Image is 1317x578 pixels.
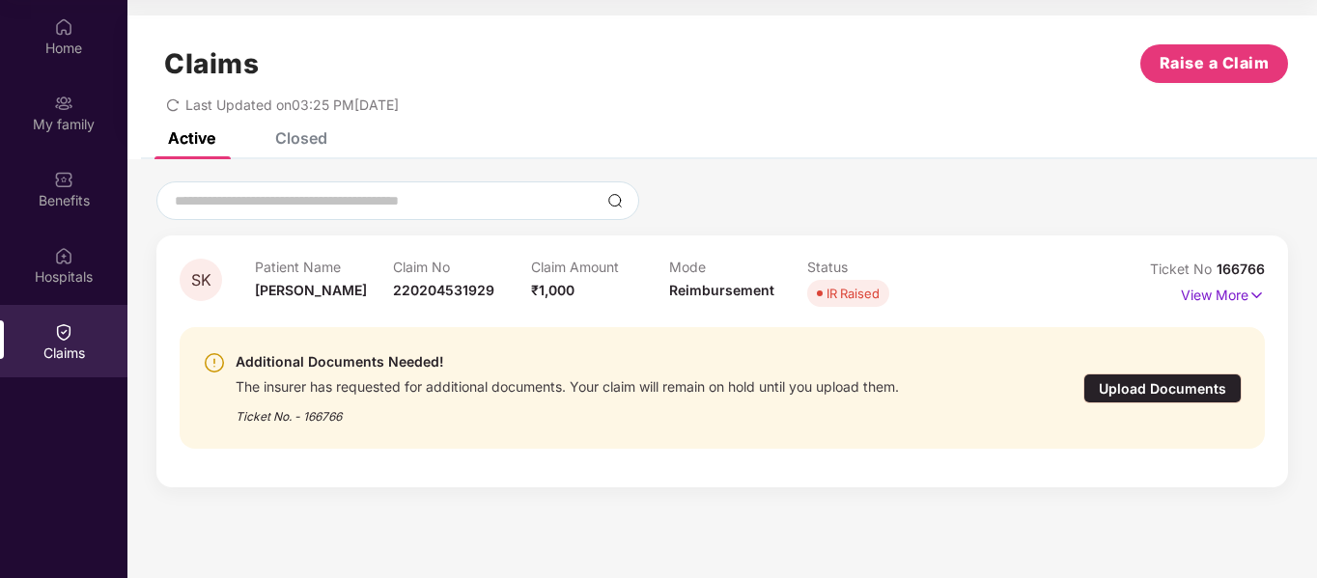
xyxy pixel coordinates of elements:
p: View More [1181,280,1265,306]
p: Patient Name [255,259,393,275]
span: Ticket No [1150,261,1217,277]
div: Active [168,128,215,148]
span: 220204531929 [393,282,494,298]
img: svg+xml;base64,PHN2ZyBpZD0iQmVuZWZpdHMiIHhtbG5zPSJodHRwOi8vd3d3LnczLm9yZy8yMDAwL3N2ZyIgd2lkdGg9Ij... [54,170,73,189]
span: Reimbursement [669,282,774,298]
span: ₹1,000 [531,282,574,298]
span: Raise a Claim [1160,51,1270,75]
p: Claim No [393,259,531,275]
p: Claim Amount [531,259,669,275]
img: svg+xml;base64,PHN2ZyBpZD0iQ2xhaW0iIHhtbG5zPSJodHRwOi8vd3d3LnczLm9yZy8yMDAwL3N2ZyIgd2lkdGg9IjIwIi... [54,322,73,342]
img: svg+xml;base64,PHN2ZyBpZD0iSG9tZSIgeG1sbnM9Imh0dHA6Ly93d3cudzMub3JnLzIwMDAvc3ZnIiB3aWR0aD0iMjAiIG... [54,17,73,37]
span: [PERSON_NAME] [255,282,367,298]
h1: Claims [164,47,259,80]
p: Mode [669,259,807,275]
div: Additional Documents Needed! [236,350,899,373]
div: The insurer has requested for additional documents. Your claim will remain on hold until you uplo... [236,373,899,396]
img: svg+xml;base64,PHN2ZyBpZD0iV2FybmluZ18tXzI0eDI0IiBkYXRhLW5hbWU9Ildhcm5pbmcgLSAyNHgyNCIgeG1sbnM9Im... [203,351,226,374]
span: Last Updated on 03:25 PM[DATE] [185,96,399,113]
span: 166766 [1217,261,1265,277]
div: Upload Documents [1083,373,1242,403]
p: Status [807,259,945,275]
span: SK [191,272,211,289]
div: IR Raised [827,284,880,303]
div: Closed [275,128,327,148]
button: Raise a Claim [1140,44,1288,83]
img: svg+xml;base64,PHN2ZyB4bWxucz0iaHR0cDovL3d3dy53My5vcmcvMjAwMC9zdmciIHdpZHRoPSIxNyIgaGVpZ2h0PSIxNy... [1248,285,1265,306]
div: Ticket No. - 166766 [236,396,899,426]
img: svg+xml;base64,PHN2ZyB3aWR0aD0iMjAiIGhlaWdodD0iMjAiIHZpZXdCb3g9IjAgMCAyMCAyMCIgZmlsbD0ibm9uZSIgeG... [54,94,73,113]
img: svg+xml;base64,PHN2ZyBpZD0iU2VhcmNoLTMyeDMyIiB4bWxucz0iaHR0cDovL3d3dy53My5vcmcvMjAwMC9zdmciIHdpZH... [607,193,623,208]
img: svg+xml;base64,PHN2ZyBpZD0iSG9zcGl0YWxzIiB4bWxucz0iaHR0cDovL3d3dy53My5vcmcvMjAwMC9zdmciIHdpZHRoPS... [54,246,73,265]
span: redo [166,96,180,113]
